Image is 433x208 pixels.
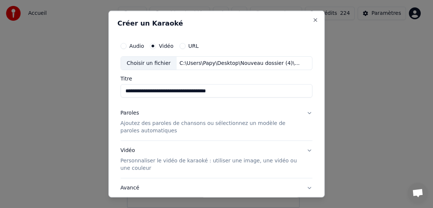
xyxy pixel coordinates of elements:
[121,76,313,81] label: Titre
[121,157,301,172] p: Personnaliser le vidéo de karaoké : utiliser une image, une vidéo ou une couleur
[121,109,139,117] div: Paroles
[188,43,199,48] label: URL
[121,147,301,172] div: Vidéo
[159,43,174,48] label: Vidéo
[121,103,313,141] button: ParolesAjoutez des paroles de chansons ou sélectionnez un modèle de paroles automatiques
[121,56,177,70] div: Choisir un fichier
[129,43,144,48] label: Audio
[121,178,313,198] button: Avancé
[121,120,301,135] p: Ajoutez des paroles de chansons ou sélectionnez un modèle de paroles automatiques
[118,20,316,26] h2: Créer un Karaoké
[121,141,313,178] button: VidéoPersonnaliser le vidéo de karaoké : utiliser une image, une vidéo ou une couleur
[177,59,303,67] div: C:\Users\Papy\Desktop\Nouveau dossier (4)\karaokes à faire\Plastic [PERSON_NAME] plane pour moi (...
